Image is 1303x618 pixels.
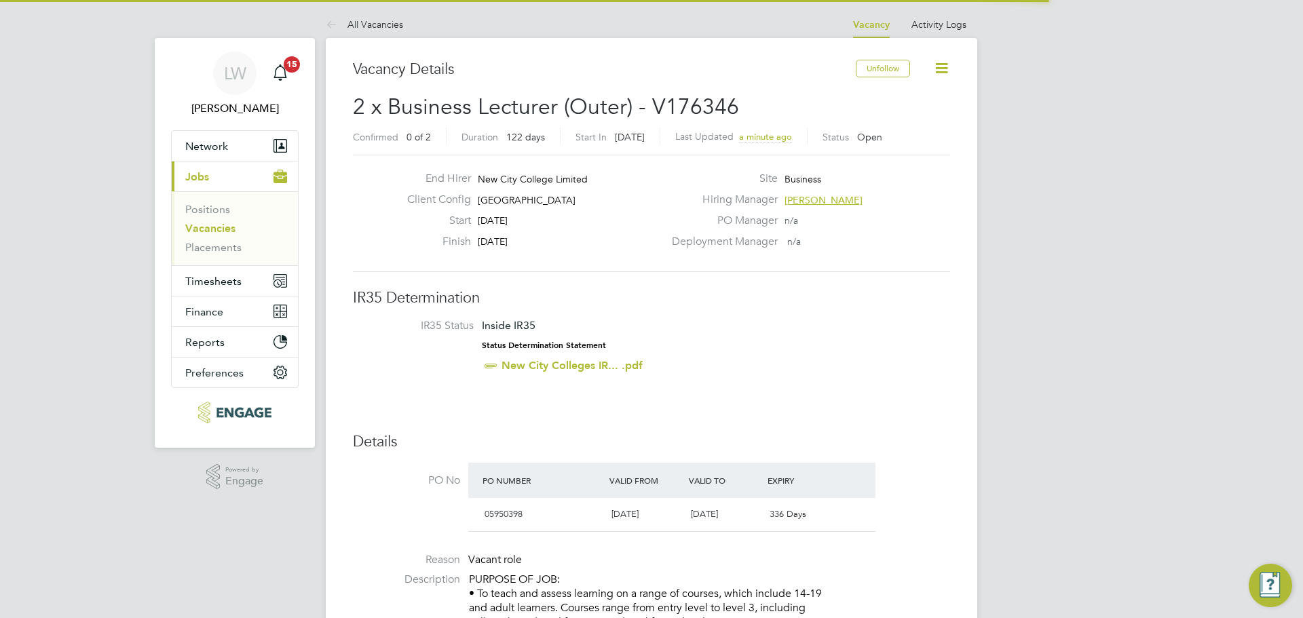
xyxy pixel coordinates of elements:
[353,94,739,120] span: 2 x Business Lecturer (Outer) - V176346
[353,131,398,143] label: Confirmed
[198,402,271,423] img: xede-logo-retina.png
[482,319,535,332] span: Inside IR35
[478,194,575,206] span: [GEOGRAPHIC_DATA]
[171,402,299,423] a: Go to home page
[502,359,643,372] a: New City Colleges IR... .pdf
[478,173,588,185] span: New City College Limited
[506,131,545,143] span: 122 days
[606,468,685,493] div: Valid From
[691,508,718,520] span: [DATE]
[353,573,460,587] label: Description
[172,131,298,161] button: Network
[172,296,298,326] button: Finance
[353,60,856,79] h3: Vacancy Details
[739,131,792,142] span: a minute ago
[396,214,471,228] label: Start
[172,327,298,357] button: Reports
[478,235,508,248] span: [DATE]
[764,468,844,493] div: Expiry
[468,553,522,566] span: Vacant role
[225,476,263,487] span: Engage
[353,288,950,308] h3: IR35 Determination
[185,336,225,349] span: Reports
[1249,564,1292,607] button: Engage Resource Center
[856,60,910,77] button: Unfollow
[615,131,645,143] span: [DATE]
[461,131,498,143] label: Duration
[172,358,298,387] button: Preferences
[396,172,471,186] label: End Hirer
[353,474,460,488] label: PO No
[185,140,228,153] span: Network
[185,305,223,318] span: Finance
[353,553,460,567] label: Reason
[664,214,778,228] label: PO Manager
[787,235,801,248] span: n/a
[853,19,890,31] a: Vacancy
[172,266,298,296] button: Timesheets
[823,131,849,143] label: Status
[366,319,474,333] label: IR35 Status
[224,64,246,82] span: LW
[407,131,431,143] span: 0 of 2
[284,56,300,73] span: 15
[664,193,778,207] label: Hiring Manager
[575,131,607,143] label: Start In
[185,203,230,216] a: Positions
[482,341,606,350] strong: Status Determination Statement
[225,464,263,476] span: Powered by
[185,366,244,379] span: Preferences
[664,172,778,186] label: Site
[267,52,294,95] a: 15
[685,468,765,493] div: Valid To
[185,170,209,183] span: Jobs
[479,468,606,493] div: PO Number
[785,194,863,206] span: [PERSON_NAME]
[172,191,298,265] div: Jobs
[172,161,298,191] button: Jobs
[171,52,299,117] a: LW[PERSON_NAME]
[857,131,882,143] span: Open
[785,214,798,227] span: n/a
[485,508,523,520] span: 05950398
[675,130,734,142] label: Last Updated
[185,275,242,288] span: Timesheets
[478,214,508,227] span: [DATE]
[770,508,806,520] span: 336 Days
[396,193,471,207] label: Client Config
[206,464,264,490] a: Powered byEngage
[155,38,315,448] nav: Main navigation
[185,222,235,235] a: Vacancies
[396,235,471,249] label: Finish
[353,432,950,452] h3: Details
[911,18,966,31] a: Activity Logs
[611,508,639,520] span: [DATE]
[171,100,299,117] span: Louis Warner
[185,241,242,254] a: Placements
[326,18,403,31] a: All Vacancies
[785,173,821,185] span: Business
[664,235,778,249] label: Deployment Manager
